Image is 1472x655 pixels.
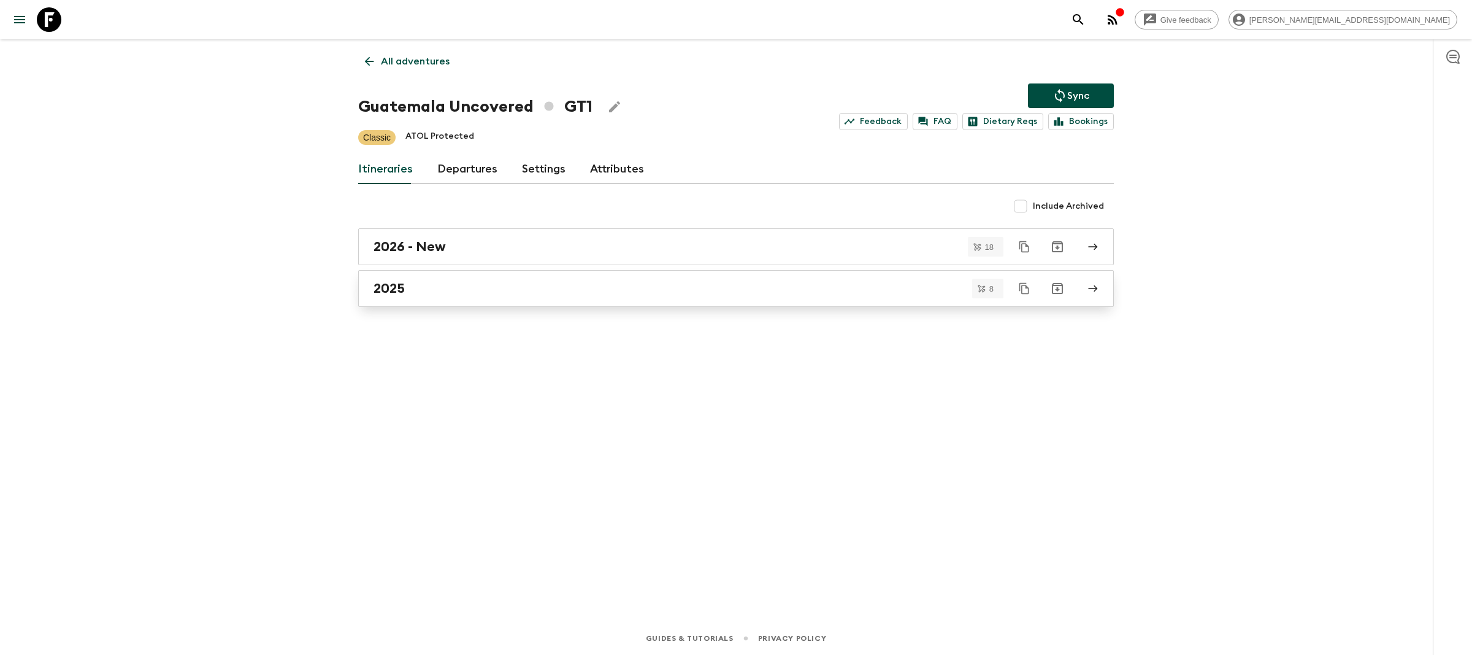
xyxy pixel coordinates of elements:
button: search adventures [1066,7,1091,32]
a: Bookings [1048,113,1114,130]
button: Archive [1045,276,1070,301]
p: ATOL Protected [405,130,474,145]
a: Itineraries [358,155,413,184]
button: Sync adventure departures to the booking engine [1028,83,1114,108]
a: Feedback [839,113,908,130]
button: Duplicate [1013,277,1035,300]
h2: 2026 - New [374,239,446,255]
button: Duplicate [1013,236,1035,258]
a: Give feedback [1135,10,1219,29]
a: FAQ [913,113,957,130]
span: 18 [978,243,1001,251]
a: All adventures [358,49,456,74]
span: Give feedback [1154,15,1218,25]
a: Departures [437,155,497,184]
a: Dietary Reqs [962,113,1043,130]
p: All adventures [381,54,450,69]
a: Attributes [590,155,644,184]
p: Classic [363,131,391,144]
a: Settings [522,155,565,184]
a: 2026 - New [358,228,1114,265]
div: [PERSON_NAME][EMAIL_ADDRESS][DOMAIN_NAME] [1229,10,1457,29]
span: 8 [982,285,1001,293]
button: menu [7,7,32,32]
h1: Guatemala Uncovered GT1 [358,95,592,119]
h2: 2025 [374,281,405,296]
a: Privacy Policy [758,632,826,645]
a: 2025 [358,270,1114,307]
span: Include Archived [1033,200,1104,212]
button: Edit Adventure Title [602,95,627,119]
a: Guides & Tutorials [646,632,734,645]
button: Archive [1045,234,1070,259]
span: [PERSON_NAME][EMAIL_ADDRESS][DOMAIN_NAME] [1243,15,1457,25]
p: Sync [1067,88,1089,103]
